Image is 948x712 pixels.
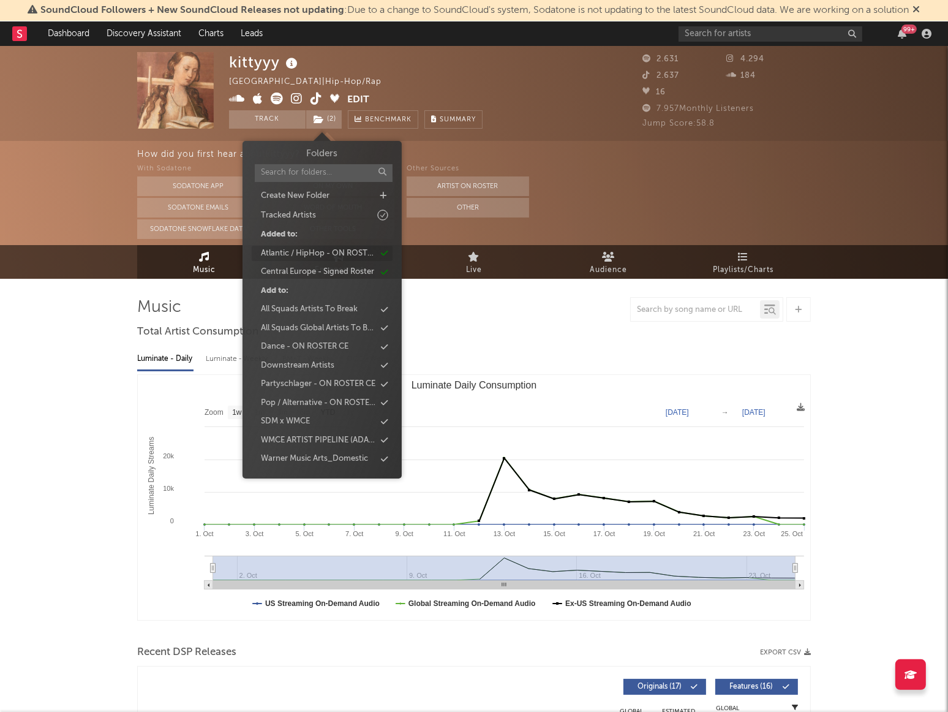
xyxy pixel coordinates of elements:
h3: Folders [306,147,337,161]
span: Benchmark [365,113,412,127]
div: All Squads Global Artists To Break [261,322,375,335]
button: Summary [424,110,483,129]
button: Sodatone Snowflake Data [137,219,260,239]
text: 21. Oct [693,530,715,537]
text: Ex-US Streaming On-Demand Audio [565,599,691,608]
div: 99 + [901,25,917,34]
div: Other Sources [407,162,529,176]
text: 17. Oct [593,530,615,537]
span: 2.637 [642,72,679,80]
div: Luminate - Weekly [206,349,270,369]
text: [DATE] [742,408,766,417]
text: 20k [163,452,174,460]
text: [DATE] [666,408,689,417]
div: Luminate - Daily [137,349,194,369]
span: Jump Score: 58.8 [642,119,715,127]
span: Originals ( 17 ) [631,683,688,691]
div: Dance - ON ROSTER CE [261,341,348,353]
input: Search for artists [679,26,862,42]
button: Artist on Roster [407,176,529,196]
input: Search for folders... [255,164,393,182]
text: Zoom [205,409,224,417]
div: Warner Music Arts_International [261,472,375,484]
button: Track [229,110,306,129]
text: 7. Oct [345,530,363,537]
div: SDM x WMCE [261,415,310,428]
a: Live [407,245,541,279]
div: Pop / Alternative - ON ROSTER CE [261,397,375,409]
span: SoundCloud Followers + New SoundCloud Releases not updating [41,6,345,15]
text: 5. Oct [295,530,313,537]
button: Edit [347,93,369,108]
text: 10k [163,485,174,492]
button: Sodatone Emails [137,198,260,218]
button: Originals(17) [623,679,706,695]
a: Playlists/Charts [676,245,811,279]
div: [GEOGRAPHIC_DATA] | Hip-Hop/Rap [229,75,396,89]
text: 11. Oct [443,530,465,537]
a: Leads [232,21,271,46]
a: Music [137,245,272,279]
span: Music [194,263,216,278]
div: Tracked Artists [261,210,316,222]
span: Dismiss [913,6,920,15]
span: Playlists/Charts [713,263,774,278]
text: 23. Oct [743,530,765,537]
div: All Squads Artists To Break [261,303,358,316]
text: → [721,408,729,417]
div: With Sodatone [137,162,260,176]
button: Features(16) [715,679,798,695]
div: Partyschlager - ON ROSTER CE [261,378,375,390]
text: Global Streaming On-Demand Audio [408,599,536,608]
div: Create New Folder [261,190,329,202]
button: Export CSV [760,649,811,656]
text: 25. Oct [781,530,802,537]
text: 3. Oct [246,530,263,537]
span: Live [466,263,482,278]
button: 99+ [898,29,906,39]
button: (2) [306,110,342,129]
a: Charts [190,21,232,46]
text: US Streaming On-Demand Audio [265,599,380,608]
span: Features ( 16 ) [723,683,780,691]
span: 2.631 [642,55,679,63]
text: Luminate Daily Consumption [412,380,537,390]
text: 1w [232,409,242,417]
a: Discovery Assistant [98,21,190,46]
span: 7.957 Monthly Listeners [642,105,754,113]
text: 0 [170,517,174,525]
button: Sodatone App [137,176,260,196]
span: Summary [440,116,476,123]
span: 16 [642,88,666,96]
span: 184 [727,72,756,80]
div: Add to: [261,285,288,297]
text: 13. Oct [494,530,515,537]
svg: Luminate Daily Consumption [138,375,810,620]
span: : Due to a change to SoundCloud's system, Sodatone is not updating to the latest SoundCloud data.... [41,6,909,15]
div: Warner Music Arts_Domestic [261,453,368,465]
span: Total Artist Consumption [137,325,258,339]
span: Recent DSP Releases [137,645,236,660]
text: 19. Oct [644,530,665,537]
text: Luminate Daily Streams [147,437,156,515]
span: Audience [590,263,628,278]
div: WMCE ARTIST PIPELINE (ADA + A&R) [261,434,375,447]
input: Search by song name or URL [631,305,760,315]
div: Atlantic / HipHop - ON ROSTER CE [261,248,375,260]
span: 4.294 [727,55,765,63]
div: Added to: [261,229,298,241]
text: 1. Oct [195,530,213,537]
text: 15. Oct [543,530,565,537]
div: How did you first hear about kittyyy ? [137,147,948,162]
a: Dashboard [39,21,98,46]
div: Downstream Artists [261,360,334,372]
div: kittyyy [229,52,301,72]
div: Central Europe - Signed Roster [261,266,374,278]
text: 9. Oct [396,530,413,537]
a: Benchmark [348,110,418,129]
button: Other [407,198,529,218]
span: ( 2 ) [306,110,342,129]
a: Audience [541,245,676,279]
